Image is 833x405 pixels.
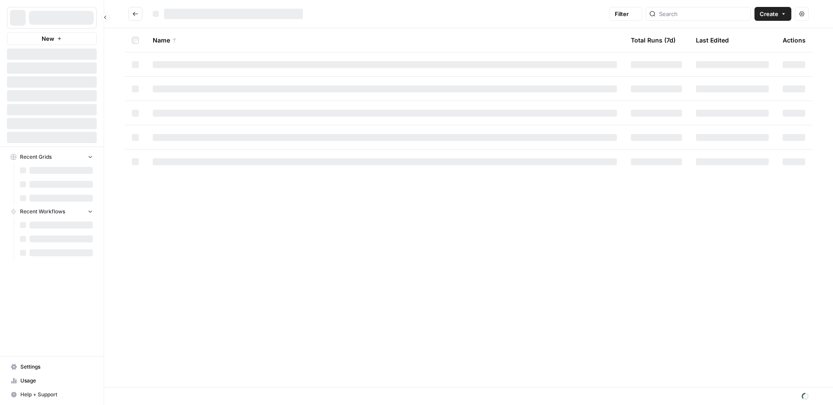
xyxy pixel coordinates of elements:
span: New [42,34,54,43]
span: Filter [615,10,629,18]
span: Create [760,10,778,18]
a: Settings [7,360,97,374]
div: Name [153,28,617,52]
button: Recent Workflows [7,205,97,218]
input: Search [659,10,747,18]
button: Go back [128,7,142,21]
span: Help + Support [20,391,93,398]
button: Recent Grids [7,150,97,163]
span: Recent Grids [20,153,52,161]
div: Total Runs (7d) [631,28,676,52]
button: Create [754,7,791,21]
button: Filter [609,7,642,21]
button: New [7,32,97,45]
button: Help + Support [7,388,97,402]
a: Usage [7,374,97,388]
span: Settings [20,363,93,371]
div: Actions [783,28,806,52]
span: Usage [20,377,93,385]
div: Last Edited [696,28,729,52]
span: Recent Workflows [20,208,65,216]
